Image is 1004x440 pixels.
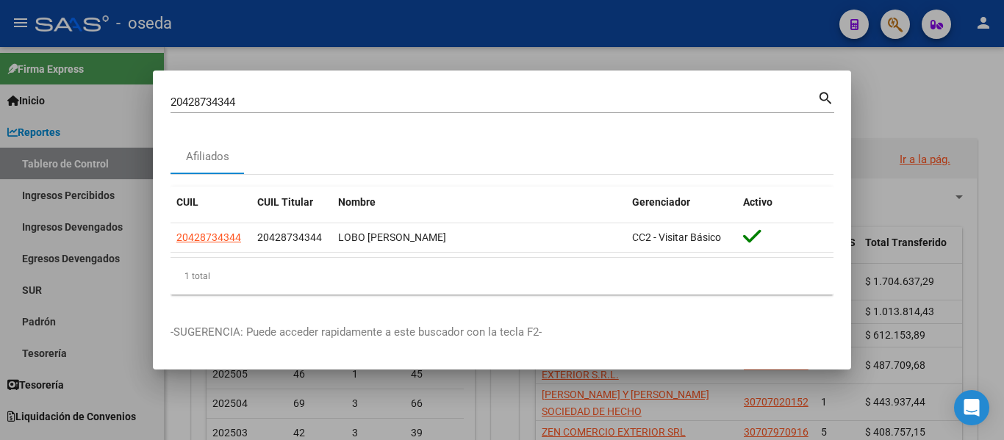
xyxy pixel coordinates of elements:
[176,196,198,208] span: CUIL
[954,390,989,425] div: Open Intercom Messenger
[257,231,322,243] span: 20428734344
[817,88,834,106] mat-icon: search
[743,196,772,208] span: Activo
[632,231,721,243] span: CC2 - Visitar Básico
[332,187,626,218] datatable-header-cell: Nombre
[632,196,690,208] span: Gerenciador
[171,187,251,218] datatable-header-cell: CUIL
[737,187,833,218] datatable-header-cell: Activo
[176,231,241,243] span: 20428734344
[171,258,833,295] div: 1 total
[338,196,376,208] span: Nombre
[257,196,313,208] span: CUIL Titular
[338,229,620,246] div: LOBO [PERSON_NAME]
[626,187,737,218] datatable-header-cell: Gerenciador
[171,324,833,341] p: -SUGERENCIA: Puede acceder rapidamente a este buscador con la tecla F2-
[251,187,332,218] datatable-header-cell: CUIL Titular
[186,148,229,165] div: Afiliados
